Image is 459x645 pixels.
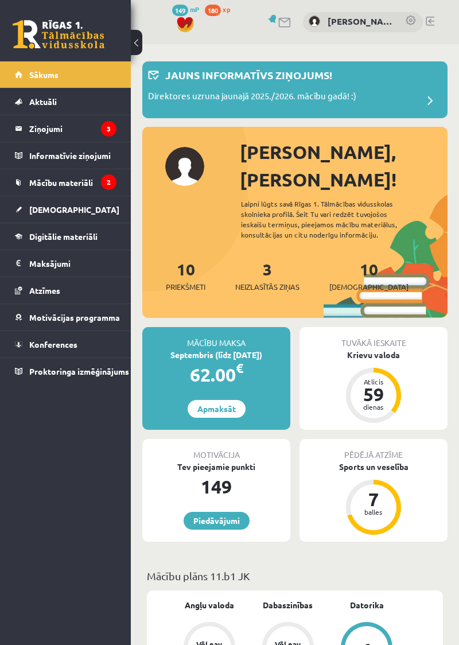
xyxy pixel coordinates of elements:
span: Priekšmeti [166,281,205,293]
a: [DEMOGRAPHIC_DATA] [15,196,116,223]
legend: Maksājumi [29,250,116,277]
span: € [236,360,243,376]
div: [PERSON_NAME], [PERSON_NAME]! [240,138,448,193]
span: Mācību materiāli [29,177,93,188]
div: Tuvākā ieskaite [299,327,448,349]
a: Jauns informatīvs ziņojums! Direktores uzruna jaunajā 2025./2026. mācību gadā! :) [148,67,442,112]
span: Motivācijas programma [29,312,120,322]
div: Krievu valoda [299,349,448,361]
span: 180 [205,5,221,16]
a: Dabaszinības [263,599,313,611]
a: Ziņojumi3 [15,115,116,142]
span: xp [223,5,230,14]
a: 10Priekšmeti [166,259,205,293]
span: Aktuāli [29,96,57,107]
span: Atzīmes [29,285,60,296]
span: Neizlasītās ziņas [235,281,299,293]
span: Digitālie materiāli [29,231,98,242]
div: balles [356,508,391,515]
a: Informatīvie ziņojumi2 [15,142,116,169]
a: 3Neizlasītās ziņas [235,259,299,293]
a: Angļu valoda [185,599,234,611]
div: 62.00 [142,361,290,388]
a: 149 mP [172,5,199,14]
a: Apmaksāt [188,400,246,418]
div: 149 [142,473,290,500]
p: Mācību plāns 11.b1 JK [147,568,443,584]
a: Maksājumi [15,250,116,277]
div: dienas [356,403,391,410]
div: 59 [356,385,391,403]
div: Mācību maksa [142,327,290,349]
a: Sākums [15,61,116,88]
i: 2 [101,174,116,190]
a: Mācību materiāli [15,169,116,196]
legend: Ziņojumi [29,115,116,142]
div: Atlicis [356,378,391,385]
a: Piedāvājumi [184,512,250,530]
p: Direktores uzruna jaunajā 2025./2026. mācību gadā! :) [148,90,356,106]
a: Proktoringa izmēģinājums [15,358,116,384]
div: Pēdējā atzīme [299,439,448,461]
i: 3 [101,121,116,137]
a: Rīgas 1. Tālmācības vidusskola [13,20,104,49]
span: Proktoringa izmēģinājums [29,366,129,376]
a: Motivācijas programma [15,304,116,331]
span: [DEMOGRAPHIC_DATA] [29,204,119,215]
span: Konferences [29,339,77,349]
a: Datorika [350,599,384,611]
div: 7 [356,490,391,508]
a: 180 xp [205,5,236,14]
legend: Informatīvie ziņojumi [29,142,116,169]
img: Kristina Ishchenko [309,15,320,27]
span: [DEMOGRAPHIC_DATA] [329,281,409,293]
div: Tev pieejamie punkti [142,461,290,473]
a: Sports un veselība 7 balles [299,461,448,537]
span: 149 [172,5,188,16]
div: Laipni lūgts savā Rīgas 1. Tālmācības vidusskolas skolnieka profilā. Šeit Tu vari redzēt tuvojošo... [241,199,424,240]
a: Aktuāli [15,88,116,115]
a: 10[DEMOGRAPHIC_DATA] [329,259,409,293]
p: Jauns informatīvs ziņojums! [165,67,332,83]
a: Digitālie materiāli [15,223,116,250]
a: Krievu valoda Atlicis 59 dienas [299,349,448,425]
span: Sākums [29,69,59,80]
div: Motivācija [142,439,290,461]
a: Konferences [15,331,116,358]
div: Sports un veselība [299,461,448,473]
span: mP [190,5,199,14]
a: Atzīmes [15,277,116,304]
div: Septembris (līdz [DATE]) [142,349,290,361]
a: [PERSON_NAME] [328,15,394,28]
